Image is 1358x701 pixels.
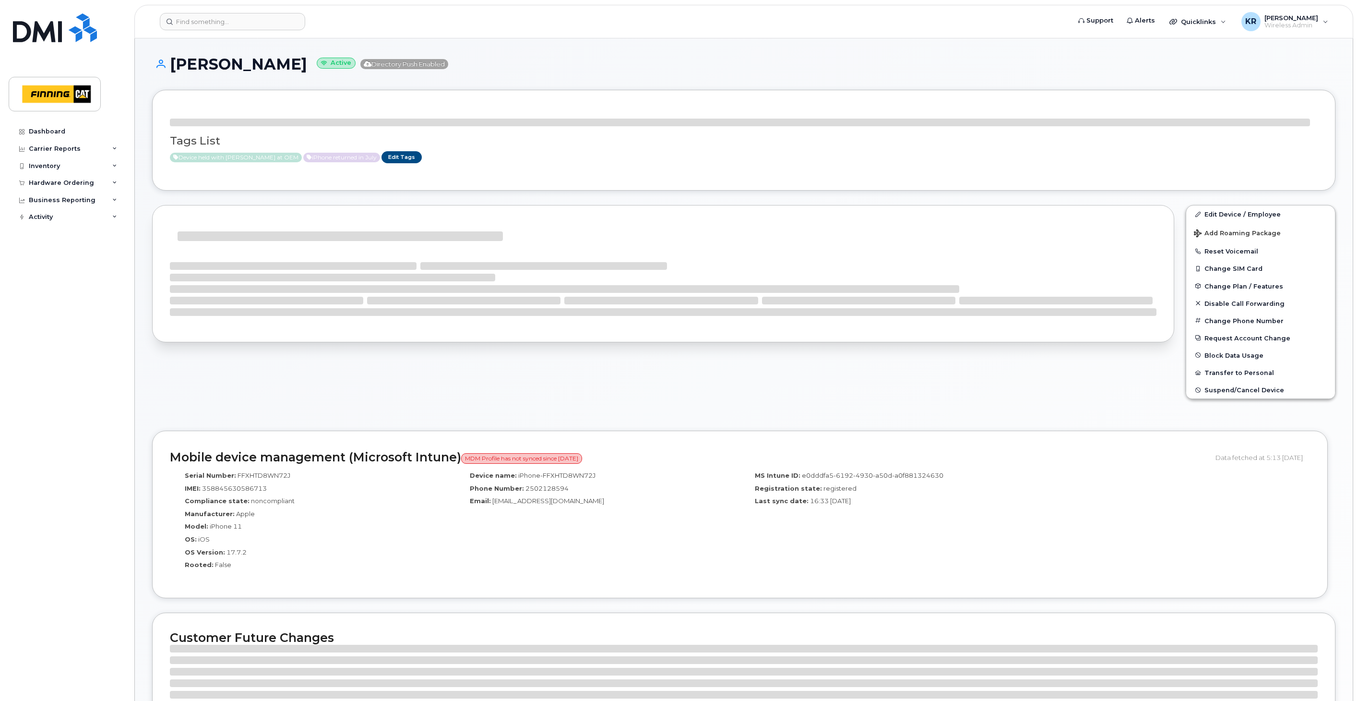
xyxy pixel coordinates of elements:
label: Registration state: [755,484,822,493]
h2: Mobile device management (Microsoft Intune) [170,451,1208,464]
button: Suspend/Cancel Device [1186,381,1335,399]
label: OS: [185,535,197,544]
span: Apple [236,510,255,518]
span: False [215,561,231,568]
span: Change Plan / Features [1204,282,1283,290]
a: Edit Tags [381,151,422,163]
span: 16:33 [DATE] [810,497,851,505]
button: Disable Call Forwarding [1186,295,1335,312]
span: 2502128594 [525,484,569,492]
span: registered [823,484,857,492]
span: iPhone-FFXHTD8WN72J [518,471,596,479]
label: IMEI: [185,484,201,493]
button: Request Account Change [1186,329,1335,347]
button: Change SIM Card [1186,260,1335,277]
span: Add Roaming Package [1194,230,1281,239]
button: Reset Voicemail [1186,242,1335,260]
label: Phone Number: [470,484,524,493]
a: Edit Device / Employee [1186,205,1335,223]
span: Suspend/Cancel Device [1204,387,1284,394]
span: FFXHTD8WN72J [238,471,290,479]
span: iOS [198,535,210,543]
h3: Tags List [170,135,1318,147]
span: e0dddfa5-6192-4930-a50d-a0f881324630 [802,471,943,479]
button: Block Data Usage [1186,347,1335,364]
span: Directory Push Enabled [360,59,448,69]
span: 358845630586713 [202,484,267,492]
label: OS Version: [185,548,225,557]
h1: [PERSON_NAME] [152,56,1335,73]
button: Transfer to Personal [1186,364,1335,381]
label: MS Intune ID: [755,471,800,480]
label: Compliance state: [185,496,250,506]
label: Rooted: [185,560,214,569]
h2: Customer Future Changes [170,630,1318,645]
span: 17.7.2 [226,548,247,556]
span: [EMAIL_ADDRESS][DOMAIN_NAME] [492,497,604,505]
span: MDM Profile has not synced since [DATE] [461,453,582,464]
span: noncompliant [251,497,295,505]
span: Disable Call Forwarding [1204,300,1285,307]
button: Change Phone Number [1186,312,1335,329]
span: iPhone 11 [210,522,242,530]
span: Active [303,153,380,162]
label: Manufacturer: [185,509,235,519]
div: Data fetched at 5:13 [DATE] [1215,448,1310,467]
label: Model: [185,522,208,531]
label: Last sync date: [755,496,809,506]
label: Device name: [470,471,517,480]
label: Email: [470,496,491,506]
label: Serial Number: [185,471,236,480]
button: Add Roaming Package [1186,223,1335,242]
small: Active [317,58,356,69]
button: Change Plan / Features [1186,278,1335,295]
span: Active [170,153,302,162]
